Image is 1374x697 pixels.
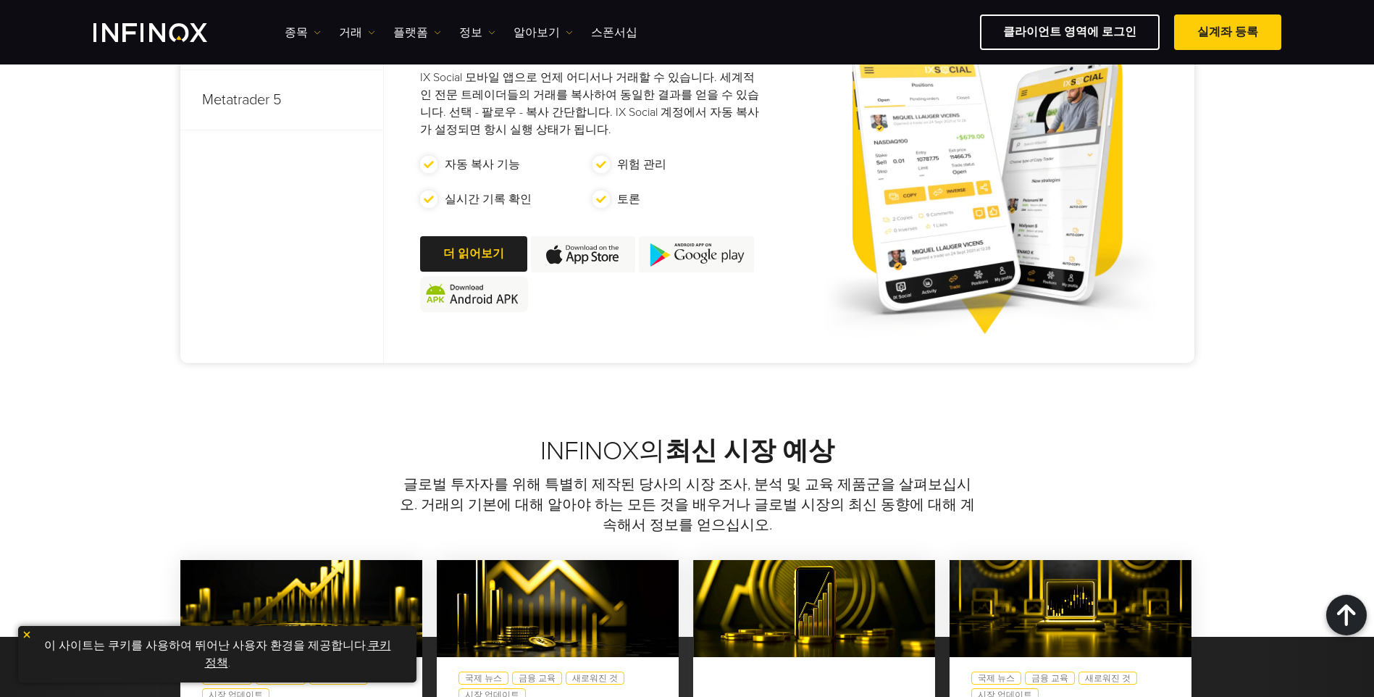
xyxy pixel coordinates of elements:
a: 금융 교육 [512,672,562,685]
a: 클라이언트 영역에 로그인 [980,14,1160,50]
p: IX Social 모바일 앱으로 언제 어디서나 거래할 수 있습니다. 세계적인 전문 트레이더들의 거래를 복사하여 동일한 결과를 얻을 수 있습니다. 선택 - 팔로우 - 복사 간단... [420,69,766,138]
a: 국제 뉴스 [971,672,1021,685]
a: 플랫폼 [393,24,441,41]
a: 정보 [459,24,495,41]
a: 금융 교육 [1025,672,1075,685]
p: 이 사이트는 쿠키를 사용하여 뛰어난 사용자 환경을 제공합니다. . [25,633,409,675]
h2: INFINOX의 [180,435,1194,467]
a: INFINOX Logo [93,23,241,42]
p: 토론 [617,191,640,208]
strong: 최신 시장 예상 [665,435,834,467]
a: 새로워진 것 [1078,672,1137,685]
a: 알아보기 [514,24,573,41]
img: yellow close icon [22,630,32,640]
a: 거래 [339,24,375,41]
p: 실시간 기록 확인 [445,191,532,208]
a: 국제 뉴스 [458,672,508,685]
a: 스폰서십 [591,24,637,41]
a: 종목 [285,24,321,41]
p: 자동 복사 기능 [445,156,520,173]
a: 실계좌 등록 [1174,14,1281,50]
p: Metatrader 5 [180,70,383,130]
a: 새로워진 것 [566,672,624,685]
p: 글로벌 투자자를 위해 특별히 제작된 당사의 시장 조사, 분석 및 교육 제품군을 살펴보십시오. 거래의 기본에 대해 알아야 하는 모든 것을 배우거나 글로벌 시장의 최신 동향에 대... [395,475,979,535]
a: 더 읽어보기 [420,236,527,272]
p: 위험 관리 [617,156,666,173]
